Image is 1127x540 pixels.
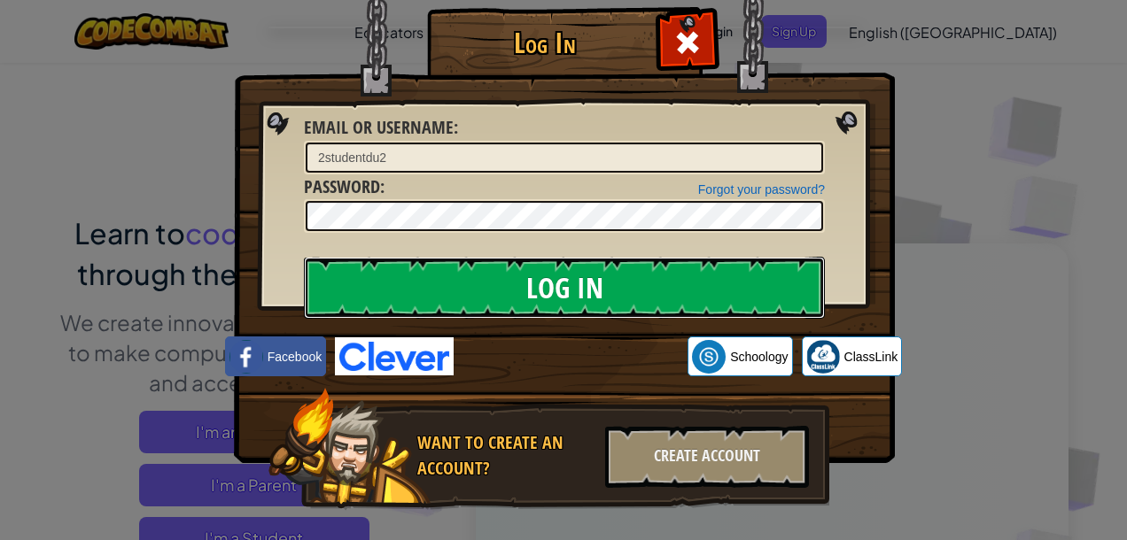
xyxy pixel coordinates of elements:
[763,18,1109,195] iframe: Hộp thoại Đăng nhập bằng Google
[806,340,840,374] img: classlink-logo-small.png
[304,174,385,200] label: :
[304,115,454,139] span: Email or Username
[268,348,322,366] span: Facebook
[304,174,380,198] span: Password
[730,348,788,366] span: Schoology
[417,430,595,481] div: Want to create an account?
[229,340,263,374] img: facebook_small.png
[304,115,458,141] label: :
[431,27,657,58] h1: Log In
[454,337,688,376] iframe: Nút Đăng nhập bằng Google
[698,182,825,197] a: Forgot your password?
[335,337,454,375] img: clever-logo-blue.png
[692,340,726,374] img: schoology.png
[304,257,825,319] input: Log In
[605,426,809,488] div: Create Account
[844,348,898,366] span: ClassLink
